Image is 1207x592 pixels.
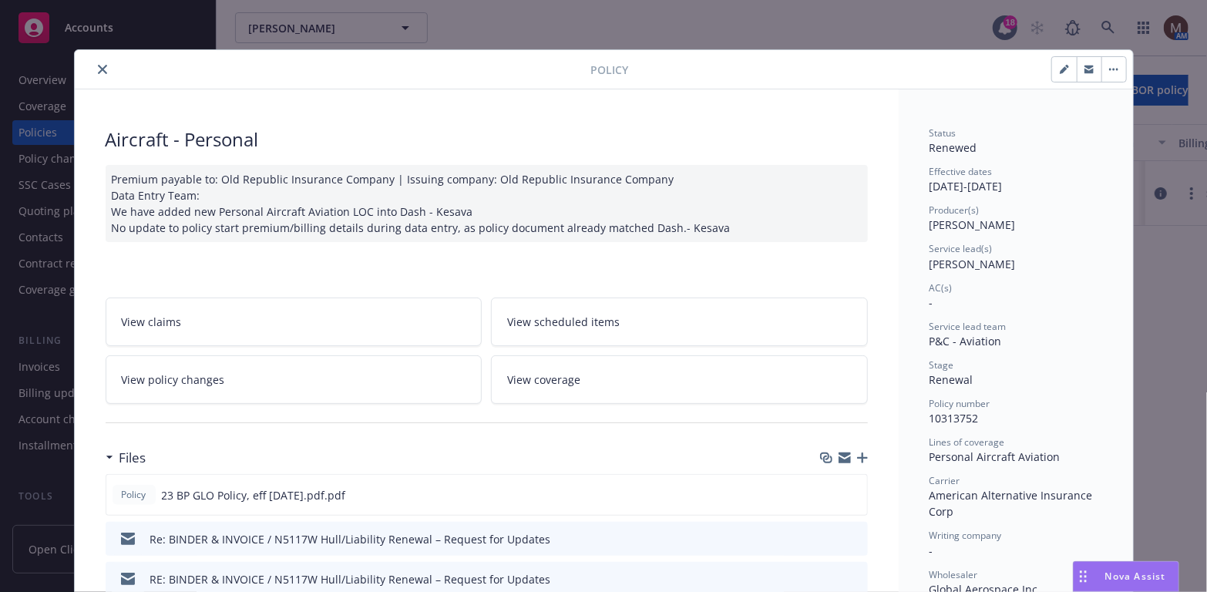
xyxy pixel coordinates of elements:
button: download file [823,531,835,547]
span: Status [930,126,957,140]
span: - [930,543,933,558]
button: download file [823,571,835,587]
div: RE: BINDER & INVOICE / N5117W Hull/Liability Renewal – Request for Updates [150,571,551,587]
div: Re: BINDER & INVOICE / N5117W Hull/Liability Renewal – Request for Updates [150,531,551,547]
span: Policy [119,488,150,502]
span: Service lead(s) [930,242,993,255]
span: Writing company [930,529,1002,542]
span: View scheduled items [507,314,620,330]
a: View scheduled items [491,298,868,346]
div: [DATE] - [DATE] [930,165,1102,194]
a: View claims [106,298,482,346]
span: Producer(s) [930,203,980,217]
span: American Alternative Insurance Corp [930,488,1096,519]
a: View coverage [491,355,868,404]
div: Aircraft - Personal [106,126,868,153]
button: preview file [847,487,861,503]
div: Files [106,448,146,468]
span: Policy [591,62,629,78]
div: Premium payable to: Old Republic Insurance Company | Issuing company: Old Republic Insurance Comp... [106,165,868,242]
span: Effective dates [930,165,993,178]
button: close [93,60,112,79]
span: Carrier [930,474,960,487]
span: Personal Aircraft Aviation [930,449,1061,464]
button: download file [822,487,835,503]
button: preview file [848,531,862,547]
span: AC(s) [930,281,953,294]
span: View coverage [507,372,580,388]
button: preview file [848,571,862,587]
h3: Files [119,448,146,468]
span: View claims [122,314,182,330]
span: Renewed [930,140,977,155]
span: View policy changes [122,372,225,388]
span: 23 BP GLO Policy, eff [DATE].pdf.pdf [162,487,346,503]
span: - [930,295,933,310]
span: Stage [930,358,954,372]
span: Wholesaler [930,568,978,581]
span: 10313752 [930,411,979,425]
span: [PERSON_NAME] [930,217,1016,232]
span: Renewal [930,372,973,387]
div: Drag to move [1074,562,1093,591]
span: Lines of coverage [930,436,1005,449]
span: [PERSON_NAME] [930,257,1016,271]
span: Policy number [930,397,990,410]
span: P&C - Aviation [930,334,1002,348]
a: View policy changes [106,355,482,404]
span: Service lead team [930,320,1007,333]
span: Nova Assist [1105,570,1166,583]
button: Nova Assist [1073,561,1179,592]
